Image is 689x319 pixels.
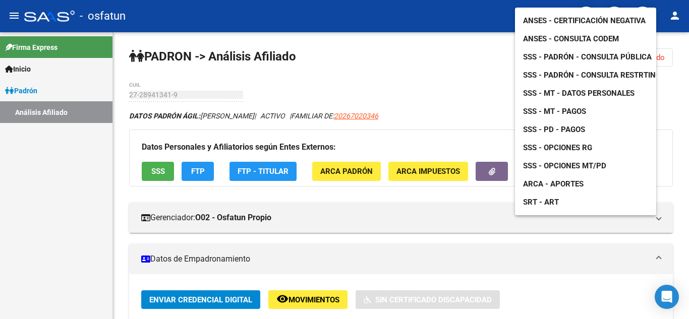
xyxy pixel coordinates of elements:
[515,175,592,193] a: ARCA - Aportes
[515,12,654,30] a: ANSES - Certificación Negativa
[523,125,585,134] span: SSS - PD - Pagos
[523,198,559,207] span: SRT - ART
[515,84,643,102] a: SSS - MT - Datos Personales
[515,139,600,157] a: SSS - Opciones RG
[515,157,614,175] a: SSS - Opciones MT/PD
[515,30,627,48] a: ANSES - Consulta CODEM
[515,120,593,139] a: SSS - PD - Pagos
[523,34,619,43] span: ANSES - Consulta CODEM
[515,193,656,211] a: SRT - ART
[523,143,592,152] span: SSS - Opciones RG
[523,89,635,98] span: SSS - MT - Datos Personales
[515,66,681,84] a: SSS - Padrón - Consulta Restrtingida
[515,102,594,120] a: SSS - MT - Pagos
[515,48,660,66] a: SSS - Padrón - Consulta Pública
[523,16,646,25] span: ANSES - Certificación Negativa
[523,179,584,188] span: ARCA - Aportes
[523,107,586,116] span: SSS - MT - Pagos
[523,71,673,80] span: SSS - Padrón - Consulta Restrtingida
[655,285,679,309] div: Open Intercom Messenger
[523,52,652,61] span: SSS - Padrón - Consulta Pública
[523,161,606,170] span: SSS - Opciones MT/PD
